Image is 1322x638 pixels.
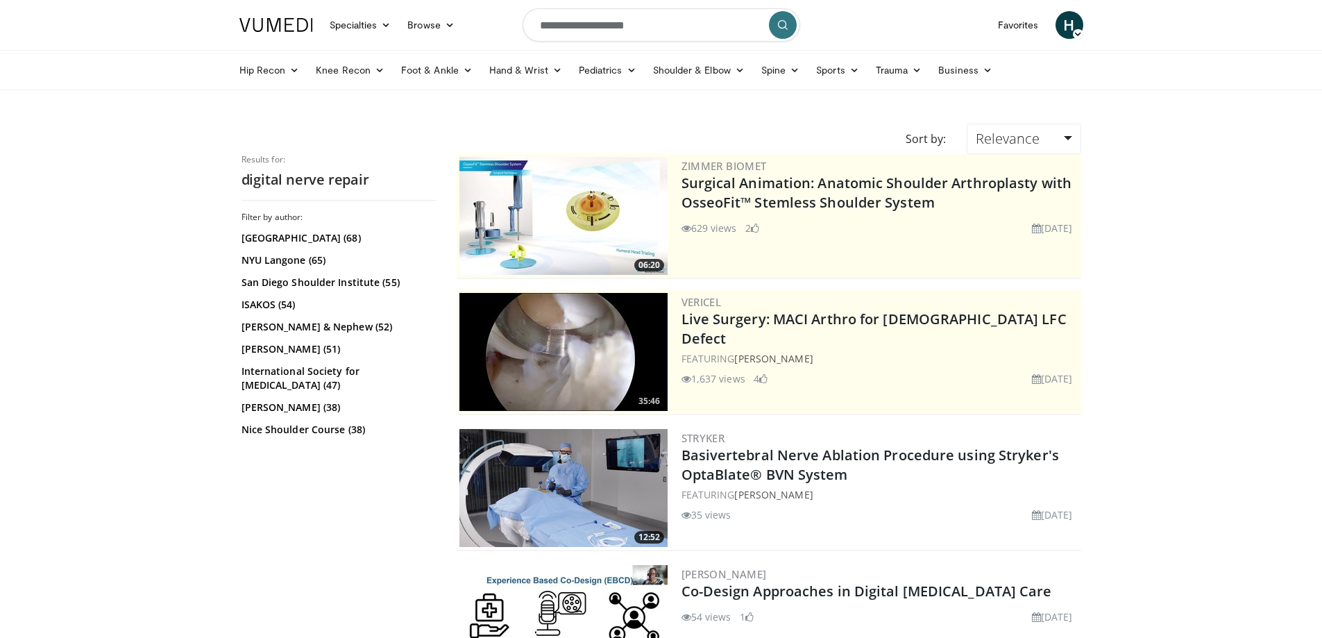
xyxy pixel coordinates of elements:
[523,8,800,42] input: Search topics, interventions
[459,429,668,547] a: 12:52
[241,401,432,414] a: [PERSON_NAME] (38)
[459,157,668,275] a: 06:20
[681,446,1059,484] a: Basivertebral Nerve Ablation Procedure using Stryker's OptaBlate® BVN System
[459,293,668,411] img: eb023345-1e2d-4374-a840-ddbc99f8c97c.300x170_q85_crop-smart_upscale.jpg
[681,487,1078,502] div: FEATURING
[681,310,1067,348] a: Live Surgery: MACI Arthro for [DEMOGRAPHIC_DATA] LFC Defect
[459,157,668,275] img: 84e7f812-2061-4fff-86f6-cdff29f66ef4.300x170_q85_crop-smart_upscale.jpg
[241,276,432,289] a: San Diego Shoulder Institute (55)
[241,212,436,223] h3: Filter by author:
[754,371,768,386] li: 4
[241,364,432,392] a: International Society for [MEDICAL_DATA] (47)
[753,56,808,84] a: Spine
[634,531,664,544] span: 12:52
[1032,221,1073,235] li: [DATE]
[976,129,1040,148] span: Relevance
[239,18,313,32] img: VuMedi Logo
[393,56,481,84] a: Foot & Ankle
[231,56,308,84] a: Hip Recon
[681,610,731,624] li: 54 views
[321,11,400,39] a: Specialties
[459,429,668,547] img: defb5e87-9a59-4e45-9c94-ca0bb38673d3.300x170_q85_crop-smart_upscale.jpg
[681,582,1052,601] a: Co-Design Approaches in Digital [MEDICAL_DATA] Care
[681,174,1072,212] a: Surgical Animation: Anatomic Shoulder Arthroplasty with OsseoFit™ Stemless Shoulder System
[481,56,570,84] a: Hand & Wrist
[645,56,753,84] a: Shoulder & Elbow
[241,320,432,334] a: [PERSON_NAME] & Nephew (52)
[967,124,1081,154] a: Relevance
[241,298,432,312] a: ISAKOS (54)
[867,56,931,84] a: Trauma
[734,488,813,501] a: [PERSON_NAME]
[990,11,1047,39] a: Favorites
[681,159,767,173] a: Zimmer Biomet
[241,171,436,189] h2: digital nerve repair
[681,371,745,386] li: 1,637 views
[459,293,668,411] a: 35:46
[895,124,956,154] div: Sort by:
[241,342,432,356] a: [PERSON_NAME] (51)
[1032,371,1073,386] li: [DATE]
[734,352,813,365] a: [PERSON_NAME]
[681,507,731,522] li: 35 views
[399,11,463,39] a: Browse
[307,56,393,84] a: Knee Recon
[570,56,645,84] a: Pediatrics
[634,395,664,408] span: 35:46
[241,423,432,437] a: Nice Shoulder Course (38)
[1032,610,1073,624] li: [DATE]
[745,221,759,235] li: 2
[241,253,432,267] a: NYU Langone (65)
[808,56,867,84] a: Sports
[681,295,722,309] a: Vericel
[740,610,754,624] li: 1
[681,351,1078,366] div: FEATURING
[241,154,436,165] p: Results for:
[930,56,1001,84] a: Business
[241,231,432,245] a: [GEOGRAPHIC_DATA] (68)
[634,259,664,271] span: 06:20
[681,221,737,235] li: 629 views
[1056,11,1083,39] a: H
[681,567,767,581] a: [PERSON_NAME]
[681,431,725,445] a: Stryker
[1032,507,1073,522] li: [DATE]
